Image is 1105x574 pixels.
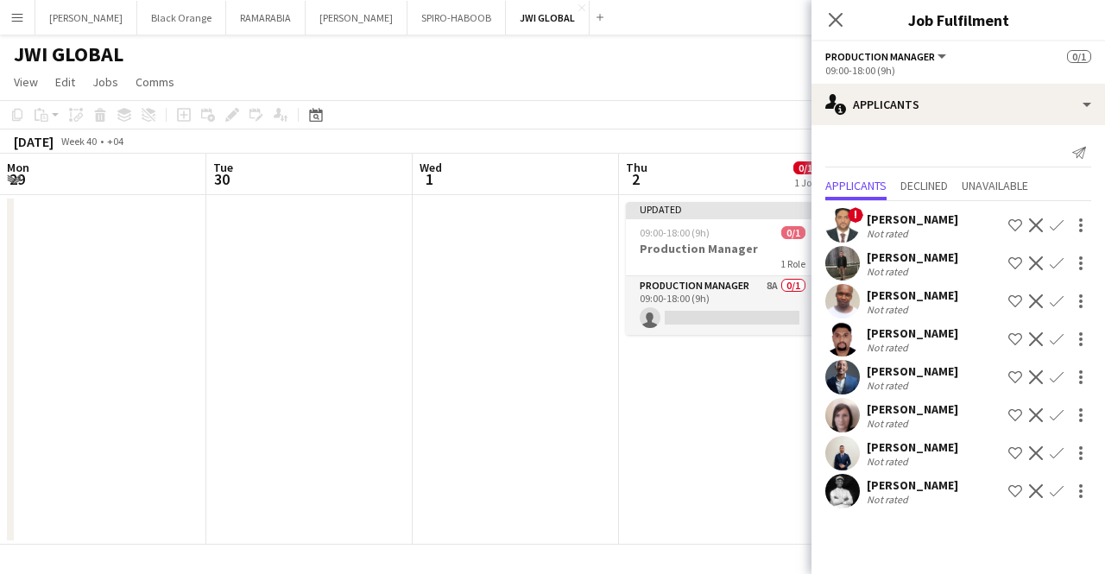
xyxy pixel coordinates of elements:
div: Not rated [867,265,912,278]
div: [PERSON_NAME] [867,477,958,493]
span: Wed [420,160,442,175]
a: View [7,71,45,93]
button: [PERSON_NAME] [35,1,137,35]
span: 1 Role [780,257,805,270]
div: Not rated [867,493,912,506]
span: 0/1 [781,226,805,239]
span: 29 [4,169,29,189]
div: 1 Job [794,176,817,189]
button: JWI GLOBAL [506,1,590,35]
div: [PERSON_NAME] [867,249,958,265]
a: Edit [48,71,82,93]
a: Jobs [85,71,125,93]
span: 0/1 [1067,50,1091,63]
span: 30 [211,169,233,189]
button: Black Orange [137,1,226,35]
div: [PERSON_NAME] [867,401,958,417]
app-job-card: Updated09:00-18:00 (9h)0/1Production Manager1 RoleProduction Manager8A0/109:00-18:00 (9h) [626,202,819,335]
h1: JWI GLOBAL [14,41,123,67]
div: +04 [107,135,123,148]
div: [PERSON_NAME] [867,287,958,303]
div: [PERSON_NAME] [867,325,958,341]
span: 0/1 [793,161,818,174]
span: Comms [136,74,174,90]
h3: Job Fulfilment [811,9,1105,31]
span: View [14,74,38,90]
span: 09:00-18:00 (9h) [640,226,710,239]
div: Not rated [867,455,912,468]
span: Edit [55,74,75,90]
span: 1 [417,169,442,189]
div: 09:00-18:00 (9h) [825,64,1091,77]
span: Applicants [825,180,887,192]
app-card-role: Production Manager8A0/109:00-18:00 (9h) [626,276,819,335]
div: [PERSON_NAME] [867,363,958,379]
div: [PERSON_NAME] [867,211,958,227]
span: 2 [623,169,647,189]
div: Not rated [867,379,912,392]
div: Not rated [867,227,912,240]
span: Unavailable [962,180,1028,192]
h3: Production Manager [626,241,819,256]
div: [PERSON_NAME] [867,439,958,455]
span: Jobs [92,74,118,90]
a: Comms [129,71,181,93]
span: Production Manager [825,50,935,63]
button: Production Manager [825,50,949,63]
div: Applicants [811,84,1105,125]
span: Thu [626,160,647,175]
span: Mon [7,160,29,175]
button: RAMARABIA [226,1,306,35]
div: Not rated [867,303,912,316]
span: Declined [900,180,948,192]
button: SPIRO-HABOOB [407,1,506,35]
span: ! [848,207,863,223]
div: Not rated [867,341,912,354]
div: [DATE] [14,133,54,150]
div: Updated [626,202,819,216]
span: Week 40 [57,135,100,148]
span: Tue [213,160,233,175]
button: [PERSON_NAME] [306,1,407,35]
div: Not rated [867,417,912,430]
